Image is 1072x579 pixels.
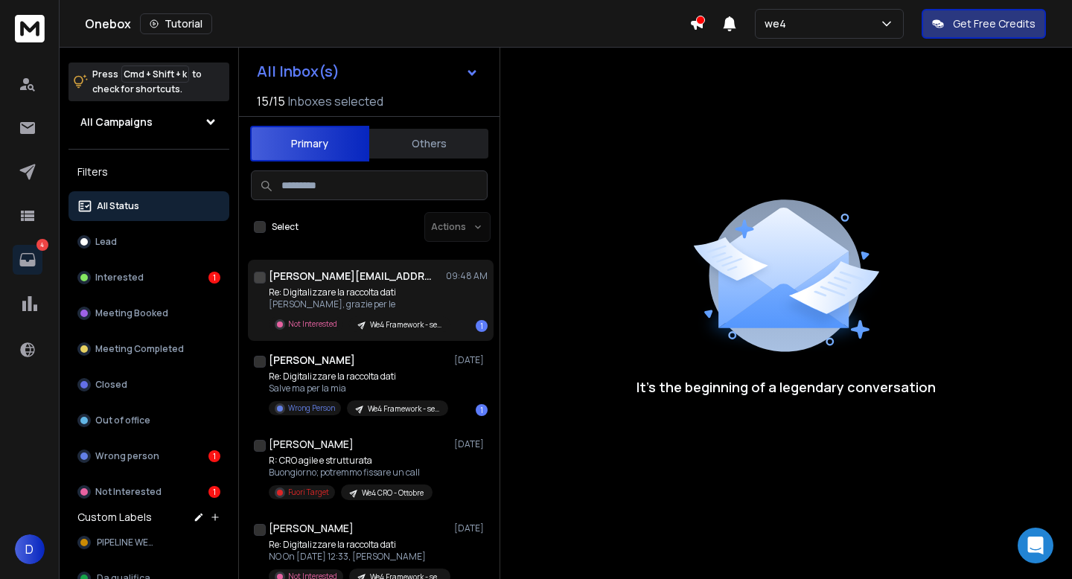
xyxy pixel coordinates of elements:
[95,272,144,284] p: Interested
[68,441,229,471] button: Wrong person1
[68,406,229,435] button: Out of office
[288,487,329,498] p: Fuori Target
[454,354,488,366] p: [DATE]
[77,510,152,525] h3: Custom Labels
[269,383,447,394] p: Salve ma per la mia
[269,521,354,536] h1: [PERSON_NAME]
[362,487,424,499] p: We4 CRO - Ottobre
[922,9,1046,39] button: Get Free Credits
[36,239,48,251] p: 4
[476,404,488,416] div: 1
[269,353,355,368] h1: [PERSON_NAME]
[68,191,229,221] button: All Status
[269,269,433,284] h1: [PERSON_NAME][EMAIL_ADDRESS][DOMAIN_NAME]
[257,92,285,110] span: 15 / 15
[95,379,127,391] p: Closed
[368,403,439,415] p: We4 Framework - settembre
[15,534,45,564] button: D
[68,107,229,137] button: All Campaigns
[95,486,162,498] p: Not Interested
[288,403,335,414] p: Wrong Person
[272,221,299,233] label: Select
[92,67,202,97] p: Press to check for shortcuts.
[245,57,491,86] button: All Inbox(s)
[68,161,229,182] h3: Filters
[454,438,488,450] p: [DATE]
[257,64,339,79] h1: All Inbox(s)
[68,298,229,328] button: Meeting Booked
[269,298,447,310] p: [PERSON_NAME], grazie per le
[13,245,42,275] a: 4
[208,272,220,284] div: 1
[269,551,447,563] p: NO On [DATE] 12:33, [PERSON_NAME]
[454,522,488,534] p: [DATE]
[68,263,229,292] button: Interested1
[68,370,229,400] button: Closed
[269,539,447,551] p: Re: Digitalizzare la raccolta dati
[269,371,447,383] p: Re: Digitalizzare la raccolta dati
[68,528,229,557] button: PIPELINE WE4
[121,65,189,83] span: Cmd + Shift + k
[95,415,150,426] p: Out of office
[80,115,153,129] h1: All Campaigns
[269,455,433,467] p: R: CRO agile e strutturata
[765,16,792,31] p: we4
[269,287,447,298] p: Re: Digitalizzare la raccolta dati
[288,92,383,110] h3: Inboxes selected
[1018,528,1053,563] div: Open Intercom Messenger
[68,477,229,507] button: Not Interested1
[370,319,441,330] p: We4 Framework - settembre
[446,270,488,282] p: 09:48 AM
[369,127,488,160] button: Others
[208,450,220,462] div: 1
[269,467,433,479] p: Buongiorno; potremmo fissare un call
[250,126,369,161] button: Primary
[95,450,159,462] p: Wrong person
[476,320,488,332] div: 1
[68,227,229,257] button: Lead
[288,319,337,330] p: Not Interested
[953,16,1036,31] p: Get Free Credits
[208,486,220,498] div: 1
[95,343,184,355] p: Meeting Completed
[97,537,154,548] span: PIPELINE WE4
[97,200,139,212] p: All Status
[68,334,229,364] button: Meeting Completed
[636,377,936,397] p: It’s the beginning of a legendary conversation
[95,307,168,319] p: Meeting Booked
[269,437,354,452] h1: [PERSON_NAME]
[95,236,117,248] p: Lead
[140,13,212,34] button: Tutorial
[85,13,689,34] div: Onebox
